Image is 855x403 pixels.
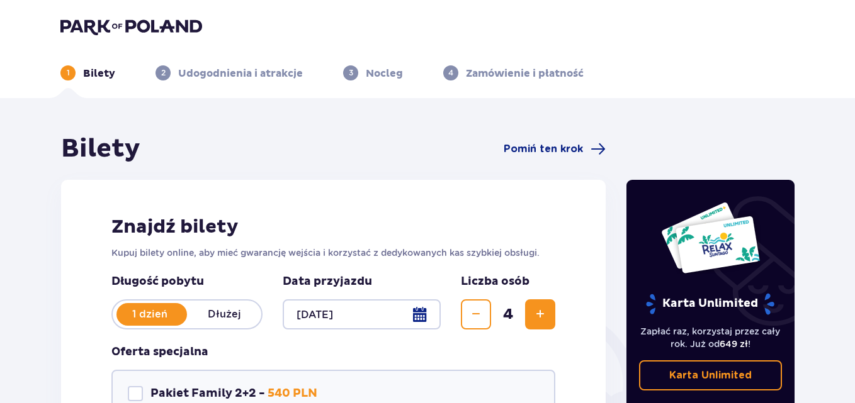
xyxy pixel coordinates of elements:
p: Długość pobytu [111,274,263,289]
p: 1 [67,67,70,79]
p: Nocleg [366,67,403,80]
h2: Znajdź bilety [111,215,555,239]
span: Pomiń ten krok [504,142,583,156]
p: Bilety [83,67,115,80]
img: Park of Poland logo [60,18,202,35]
p: Zapłać raz, korzystaj przez cały rok. Już od ! [639,325,783,350]
p: Data przyjazdu [283,274,372,289]
h3: Oferta specjalna [111,345,208,360]
div: 2Udogodnienia i atrakcje [156,65,303,80]
p: Karta Unlimited [669,368,752,382]
p: Pakiet Family 2+2 - [150,386,265,401]
p: 2 [161,67,166,79]
p: 1 dzień [113,307,187,321]
span: 4 [494,305,523,324]
p: 540 PLN [268,386,317,401]
p: Liczba osób [461,274,529,289]
p: 4 [448,67,453,79]
span: 649 zł [720,339,748,349]
a: Pomiń ten krok [504,141,606,157]
p: Zamówienie i płatność [466,67,584,80]
p: Karta Unlimited [645,293,776,315]
a: Karta Unlimited [639,360,783,390]
button: Zwiększ [525,299,555,329]
p: Dłużej [187,307,261,321]
p: 3 [349,67,353,79]
div: 4Zamówienie i płatność [443,65,584,80]
p: Kupuj bilety online, aby mieć gwarancję wejścia i korzystać z dedykowanych kas szybkiej obsługi. [111,246,555,259]
h1: Bilety [61,133,140,165]
img: Dwie karty całoroczne do Suntago z napisem 'UNLIMITED RELAX', na białym tle z tropikalnymi liśćmi... [660,201,761,274]
div: 3Nocleg [343,65,403,80]
div: 1Bilety [60,65,115,80]
button: Zmniejsz [461,299,491,329]
p: Udogodnienia i atrakcje [178,67,303,80]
